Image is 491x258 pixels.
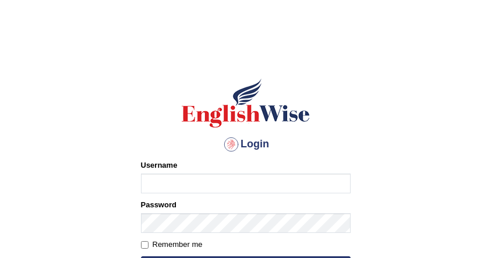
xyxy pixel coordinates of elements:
[141,199,176,210] label: Password
[179,77,312,129] img: Logo of English Wise sign in for intelligent practice with AI
[141,239,203,250] label: Remember me
[141,241,149,249] input: Remember me
[141,160,178,171] label: Username
[141,135,351,154] h4: Login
